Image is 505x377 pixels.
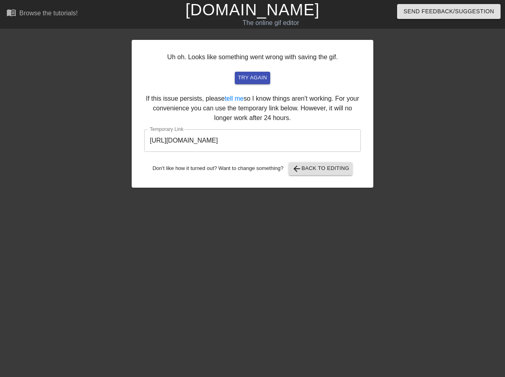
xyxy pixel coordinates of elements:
[6,8,16,17] span: menu_book
[144,162,361,175] div: Don't like how it turned out? Want to change something?
[144,129,361,152] input: bare
[132,40,373,188] div: Uh oh. Looks like something went wrong with saving the gif. If this issue persists, please so I k...
[235,72,270,84] button: try again
[225,95,244,102] a: tell me
[292,164,302,174] span: arrow_back
[404,6,494,17] span: Send Feedback/Suggestion
[397,4,501,19] button: Send Feedback/Suggestion
[6,8,78,20] a: Browse the tutorials!
[185,1,319,19] a: [DOMAIN_NAME]
[289,162,353,175] button: Back to Editing
[172,18,369,28] div: The online gif editor
[292,164,350,174] span: Back to Editing
[238,73,267,83] span: try again
[19,10,78,17] div: Browse the tutorials!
